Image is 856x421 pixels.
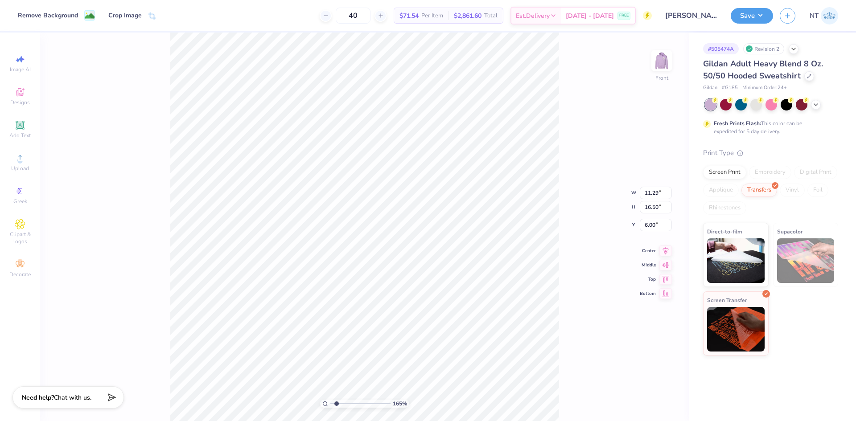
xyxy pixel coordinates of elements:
[722,84,738,92] span: # G185
[807,184,828,197] div: Foil
[707,307,765,352] img: Screen Transfer
[655,74,668,82] div: Front
[18,11,78,20] div: Remove Background
[780,184,805,197] div: Vinyl
[454,11,481,20] span: $2,861.60
[703,84,717,92] span: Gildan
[743,43,784,54] div: Revision 2
[703,58,823,81] span: Gildan Adult Heavy Blend 8 Oz. 50/50 Hooded Sweatshirt
[640,248,656,254] span: Center
[707,295,747,305] span: Screen Transfer
[9,271,31,278] span: Decorate
[640,290,656,297] span: Bottom
[794,166,837,179] div: Digital Print
[731,8,773,24] button: Save
[11,165,29,172] span: Upload
[777,238,835,283] img: Supacolor
[653,52,671,69] img: Front
[810,11,819,21] span: NT
[703,43,739,54] div: # 505474A
[336,8,370,24] input: – –
[703,166,746,179] div: Screen Print
[566,11,614,20] span: [DATE] - [DATE]
[393,400,407,408] span: 165 %
[54,393,91,402] span: Chat with us.
[13,198,27,205] span: Greek
[108,11,142,20] div: Crop Image
[4,231,36,245] span: Clipart & logos
[484,11,498,20] span: Total
[707,238,765,283] img: Direct-to-film
[821,7,838,25] img: Nestor Talens
[703,184,739,197] div: Applique
[22,393,54,402] strong: Need help?
[703,148,838,158] div: Print Type
[658,7,724,25] input: Untitled Design
[9,132,31,139] span: Add Text
[421,11,443,20] span: Per Item
[714,120,761,127] strong: Fresh Prints Flash:
[399,11,419,20] span: $71.54
[10,99,30,106] span: Designs
[777,227,803,236] span: Supacolor
[714,119,823,135] div: This color can be expedited for 5 day delivery.
[810,7,838,25] a: NT
[640,262,656,268] span: Middle
[749,166,791,179] div: Embroidery
[703,201,746,215] div: Rhinestones
[516,11,550,20] span: Est. Delivery
[640,276,656,282] span: Top
[10,66,31,73] span: Image AI
[707,227,742,236] span: Direct-to-film
[741,184,777,197] div: Transfers
[742,84,787,92] span: Minimum Order: 24 +
[619,12,629,19] span: FREE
